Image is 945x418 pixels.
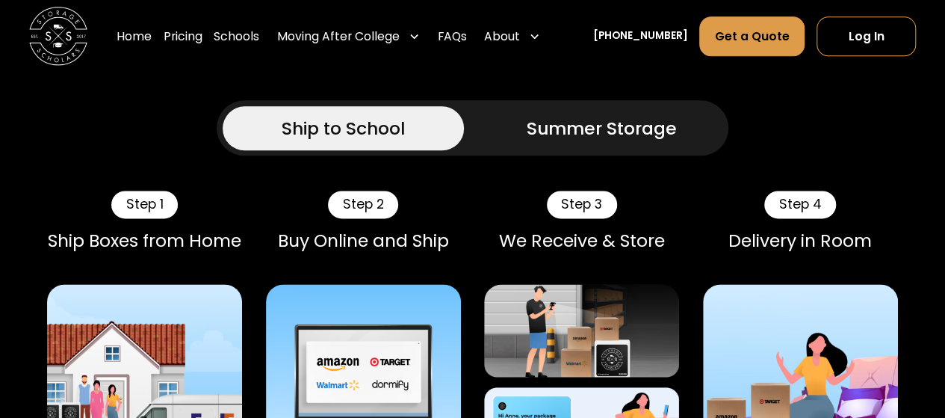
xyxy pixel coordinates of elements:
[699,16,805,56] a: Get a Quote
[164,16,202,58] a: Pricing
[29,7,87,66] img: Storage Scholars main logo
[593,29,688,45] a: [PHONE_NUMBER]
[527,115,677,141] div: Summer Storage
[271,16,426,58] div: Moving After College
[764,191,836,218] div: Step 4
[282,115,405,141] div: Ship to School
[703,230,898,251] div: Delivery in Room
[484,28,520,45] div: About
[438,16,467,58] a: FAQs
[47,230,242,251] div: Ship Boxes from Home
[214,16,259,58] a: Schools
[484,230,679,251] div: We Receive & Store
[478,16,546,58] div: About
[111,191,178,218] div: Step 1
[547,191,617,218] div: Step 3
[817,16,916,56] a: Log In
[266,230,461,251] div: Buy Online and Ship
[328,191,398,218] div: Step 2
[277,28,400,45] div: Moving After College
[117,16,152,58] a: Home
